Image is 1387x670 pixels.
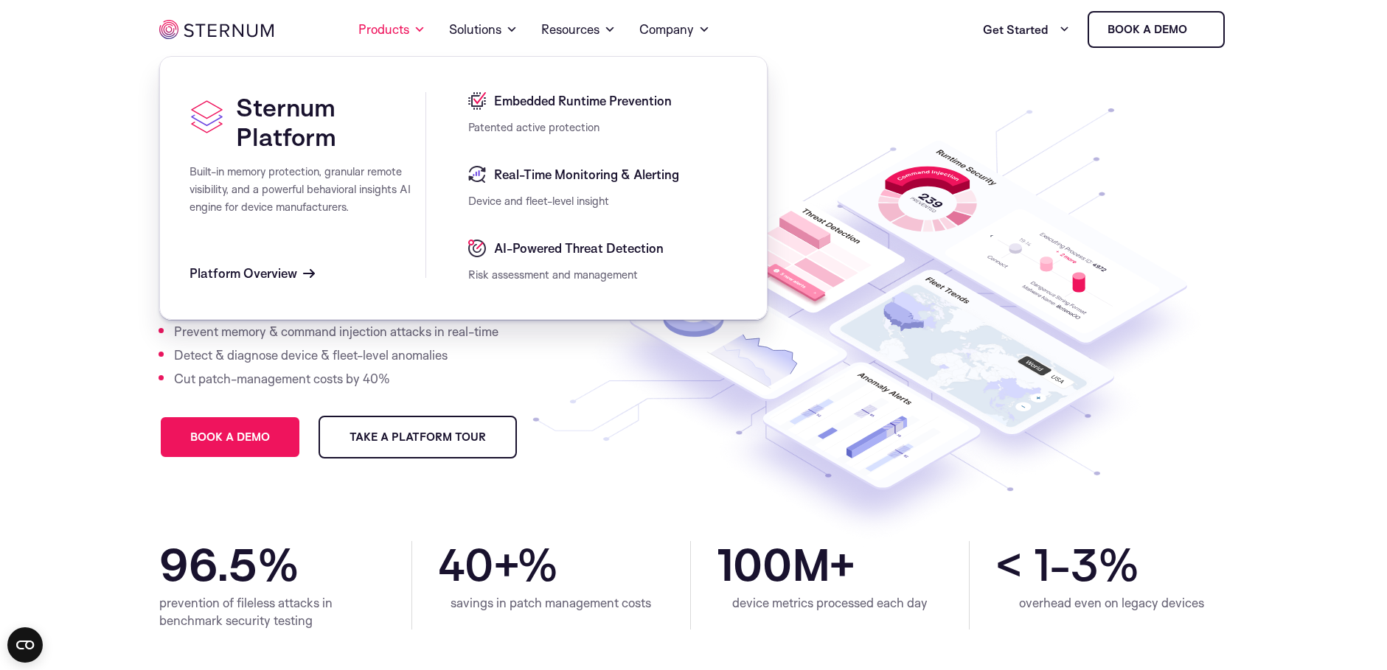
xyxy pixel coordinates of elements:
span: Take a Platform Tour [350,432,486,442]
a: Real-Time Monitoring & Alerting [468,166,737,184]
span: 96.5 [159,541,257,588]
a: Platform Overview [190,265,315,282]
a: Products [358,3,425,56]
span: Risk assessment and management [468,268,638,282]
a: Book a demo [159,416,301,458]
a: AI-Powered Threat Detection [468,240,737,257]
li: Detect & diagnose device & fleet-level anomalies [174,343,502,367]
span: Platform Overview [190,265,297,282]
button: Open CMP widget [7,627,43,663]
span: +% [493,541,664,588]
li: Prevent memory & command injection attacks in real-time [174,320,502,343]
img: sternum iot [159,20,274,39]
span: Sternum Platform [236,91,336,152]
div: overhead even on legacy devices [995,594,1228,612]
div: device metrics processed each day [717,594,943,612]
span: M+ [792,541,943,588]
li: Cut patch-management costs by 40% [174,367,502,391]
span: Book a demo [190,432,270,442]
span: Built-in memory protection, granular remote visibility, and a powerful behavioral insights AI eng... [190,164,411,214]
a: Solutions [449,3,518,56]
span: < 1- [995,541,1071,588]
img: sternum iot [1193,24,1205,35]
span: % [257,541,386,588]
span: AI-Powered Threat Detection [490,240,664,257]
span: 3 [1071,541,1098,588]
span: 100 [717,541,792,588]
span: Device and fleet-level insight [468,194,609,208]
span: Patented active protection [468,120,599,134]
a: Company [639,3,710,56]
a: Book a demo [1088,11,1225,48]
a: Embedded Runtime Prevention [468,92,737,110]
span: 40 [438,541,493,588]
div: savings in patch management costs [438,594,664,612]
a: Take a Platform Tour [319,416,517,458]
a: Resources [541,3,616,56]
span: % [1098,541,1228,588]
div: prevention of fileless attacks in benchmark security testing [159,594,386,629]
a: Get Started [983,15,1070,44]
span: Real-Time Monitoring & Alerting [490,166,679,184]
span: Embedded Runtime Prevention [490,92,672,110]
